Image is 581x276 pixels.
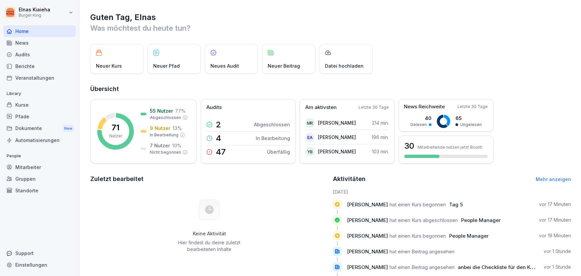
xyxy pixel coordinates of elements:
p: Am aktivsten [305,104,337,111]
span: hat einen Beitrag angesehen [390,248,454,255]
a: Einstellungen [3,259,76,271]
p: Library [3,88,76,99]
h2: Aktivitäten [333,174,366,184]
p: News Reichweite [404,103,445,111]
p: 196 min. [372,134,389,141]
p: 4 [216,134,221,142]
p: Letzte 30 Tage [359,104,389,110]
p: Audits [206,104,222,111]
p: 9 Nutzer [150,125,170,132]
p: In Bearbeitung [256,135,290,142]
p: [PERSON_NAME] [318,134,356,141]
p: Neuer Pfad [153,62,180,69]
p: 65 [455,115,482,122]
span: [PERSON_NAME] [347,233,388,239]
p: Was möchtest du heute tun? [90,23,571,33]
span: [PERSON_NAME] [347,201,388,208]
span: People Manager [461,217,501,223]
p: Nicht begonnen [150,149,181,155]
p: 214 min. [372,119,389,126]
p: 2 [216,121,221,129]
p: 103 min. [372,148,389,155]
p: [PERSON_NAME] [318,119,356,126]
p: 47 [216,148,226,156]
p: 77 % [175,107,185,114]
p: Abgeschlossen [150,115,181,121]
h1: Guten Tag, Elnas [90,12,571,23]
a: Veranstaltungen [3,72,76,84]
a: Pfade [3,111,76,122]
p: 55 Nutzer [150,107,173,114]
p: [PERSON_NAME] [318,148,356,155]
h6: [DATE] [333,188,571,195]
a: Home [3,25,76,37]
p: vor 17 Minuten [539,217,571,223]
p: Datei hochladen [325,62,364,69]
div: Dokumente [3,122,76,135]
p: Hier findest du deine zuletzt bearbeiteten Inhalte [176,239,243,253]
h2: Übersicht [90,84,571,94]
a: Audits [3,49,76,60]
p: Gelesen [410,122,427,128]
span: [PERSON_NAME] [347,217,388,223]
a: Berichte [3,60,76,72]
p: Ungelesen [460,122,482,128]
p: People [3,151,76,161]
p: Abgeschlossen [254,121,290,128]
p: Letzte 30 Tage [457,104,488,110]
h2: Zuletzt bearbeitet [90,174,328,184]
p: Neuer Kurs [96,62,122,69]
span: [PERSON_NAME] [347,264,388,270]
p: vor 1 Stunde [544,248,571,255]
span: People Manager [449,233,489,239]
p: vor 1 Stunde [544,264,571,270]
p: Mitarbeitende nutzen jetzt Bounti [418,145,482,150]
a: Mehr anzeigen [536,176,571,182]
p: 13 % [172,125,182,132]
div: New [63,125,74,132]
span: Tag 5 [449,201,463,208]
p: Elnas Kiaieha [19,7,50,13]
p: 71 [112,124,120,132]
span: hat einen Kurs abgeschlossen [390,217,458,223]
p: 7 Nutzer [150,142,170,149]
a: Automatisierungen [3,134,76,146]
p: Neuer Beitrag [268,62,300,69]
h5: Keine Aktivität [176,231,243,237]
h3: 30 [404,140,414,152]
div: MR [305,118,315,128]
a: Standorte [3,185,76,196]
div: Support [3,247,76,259]
p: Burger King [19,13,50,18]
p: In Bearbeitung [150,132,178,138]
a: News [3,37,76,49]
p: vor 17 Minuten [539,201,571,208]
span: hat einen Beitrag angesehen [390,264,454,270]
a: Kurse [3,99,76,111]
div: EA [305,133,315,142]
a: Gruppen [3,173,76,185]
p: Neues Audit [210,62,239,69]
a: DokumenteNew [3,122,76,135]
p: Überfällig [267,148,290,155]
p: Nutzer [109,133,122,139]
span: [PERSON_NAME] [347,248,388,255]
span: hat einen Kurs begonnen [390,201,446,208]
div: YB [305,147,315,156]
a: Mitarbeiter [3,161,76,173]
p: 40 [410,115,432,122]
p: vor 19 Minuten [539,232,571,239]
p: 10 % [172,142,181,149]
